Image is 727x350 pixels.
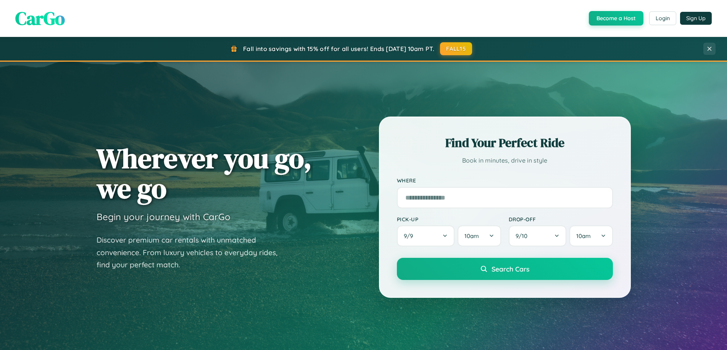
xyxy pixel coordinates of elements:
[397,225,455,246] button: 9/9
[509,216,613,222] label: Drop-off
[243,45,434,53] span: Fall into savings with 15% off for all users! Ends [DATE] 10am PT.
[464,232,479,240] span: 10am
[440,42,472,55] button: FALL15
[492,265,529,273] span: Search Cars
[15,6,65,31] span: CarGo
[397,216,501,222] label: Pick-up
[397,177,613,184] label: Where
[569,225,613,246] button: 10am
[404,232,417,240] span: 9 / 9
[397,134,613,151] h2: Find Your Perfect Ride
[397,155,613,166] p: Book in minutes, drive in style
[97,143,312,203] h1: Wherever you go, we go
[516,232,531,240] span: 9 / 10
[458,225,501,246] button: 10am
[589,11,643,26] button: Become a Host
[649,11,676,25] button: Login
[97,211,231,222] h3: Begin your journey with CarGo
[397,258,613,280] button: Search Cars
[97,234,287,271] p: Discover premium car rentals with unmatched convenience. From luxury vehicles to everyday rides, ...
[576,232,591,240] span: 10am
[509,225,567,246] button: 9/10
[680,12,712,25] button: Sign Up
